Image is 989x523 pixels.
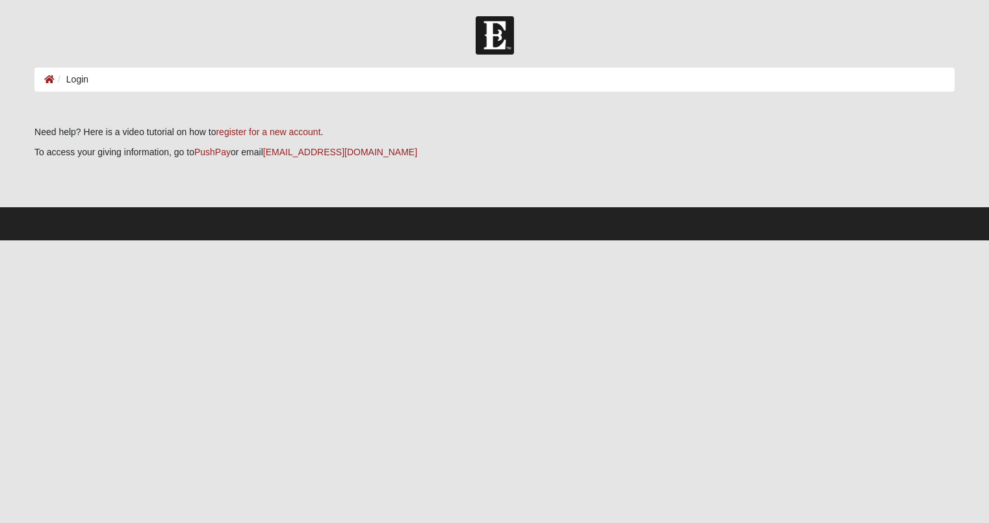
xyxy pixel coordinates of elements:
[34,146,955,159] p: To access your giving information, go to or email
[55,73,88,86] li: Login
[216,127,320,137] a: register for a new account
[476,16,514,55] img: Church of Eleven22 Logo
[263,147,417,157] a: [EMAIL_ADDRESS][DOMAIN_NAME]
[194,147,231,157] a: PushPay
[34,125,955,139] p: Need help? Here is a video tutorial on how to .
